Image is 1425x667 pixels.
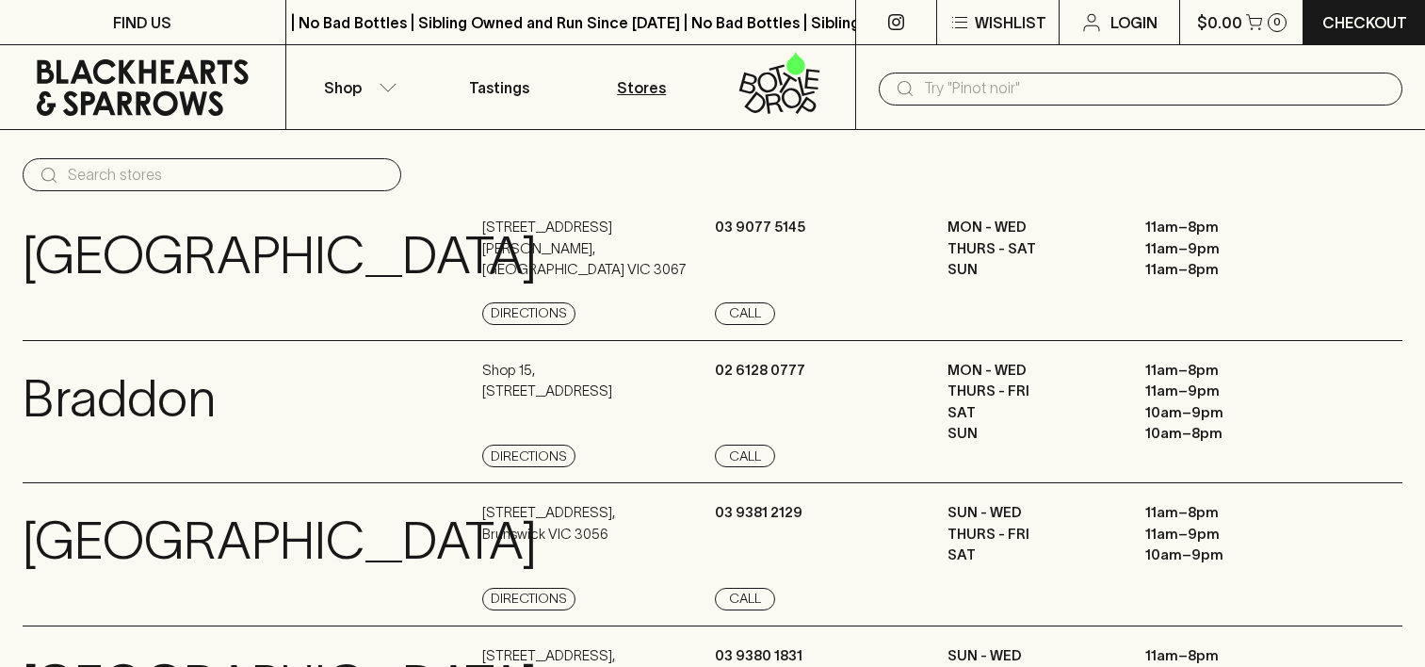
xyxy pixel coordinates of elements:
[1145,423,1315,445] p: 10am – 8pm
[1145,259,1315,281] p: 11am – 8pm
[715,645,802,667] p: 03 9380 1831
[947,381,1117,402] p: THURS - FRI
[286,45,429,129] button: Shop
[947,502,1117,524] p: SUN - WED
[482,588,575,610] a: Directions
[482,360,612,402] p: Shop 15 , [STREET_ADDRESS]
[947,645,1117,667] p: SUN - WED
[571,45,713,129] a: Stores
[1145,502,1315,524] p: 11am – 8pm
[23,217,537,295] p: [GEOGRAPHIC_DATA]
[975,11,1046,34] p: Wishlist
[482,302,575,325] a: Directions
[1145,381,1315,402] p: 11am – 9pm
[715,588,775,610] a: Call
[947,423,1117,445] p: SUN
[617,76,666,99] p: Stores
[1197,11,1242,34] p: $0.00
[947,238,1117,260] p: THURS - SAT
[715,217,805,238] p: 03 9077 5145
[715,360,805,382] p: 02 6128 0777
[429,45,571,129] a: Tastings
[1145,524,1315,545] p: 11am – 9pm
[947,545,1117,566] p: SAT
[1273,17,1281,27] p: 0
[23,502,537,580] p: [GEOGRAPHIC_DATA]
[947,259,1117,281] p: SUN
[924,73,1387,104] input: Try "Pinot noir"
[482,217,710,281] p: [STREET_ADDRESS][PERSON_NAME] , [GEOGRAPHIC_DATA] VIC 3067
[947,402,1117,424] p: SAT
[113,11,171,34] p: FIND US
[1145,545,1315,566] p: 10am – 9pm
[947,524,1117,545] p: THURS - FRI
[1145,360,1315,382] p: 11am – 8pm
[1322,11,1407,34] p: Checkout
[23,360,216,438] p: Braddon
[68,160,386,190] input: Search stores
[715,502,802,524] p: 03 9381 2129
[1145,645,1315,667] p: 11am – 8pm
[947,217,1117,238] p: MON - WED
[482,502,615,545] p: [STREET_ADDRESS] , Brunswick VIC 3056
[947,360,1117,382] p: MON - WED
[715,445,775,467] a: Call
[469,76,529,99] p: Tastings
[1145,238,1315,260] p: 11am – 9pm
[324,76,362,99] p: Shop
[1110,11,1158,34] p: Login
[1145,402,1315,424] p: 10am – 9pm
[482,445,575,467] a: Directions
[715,302,775,325] a: Call
[1145,217,1315,238] p: 11am – 8pm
